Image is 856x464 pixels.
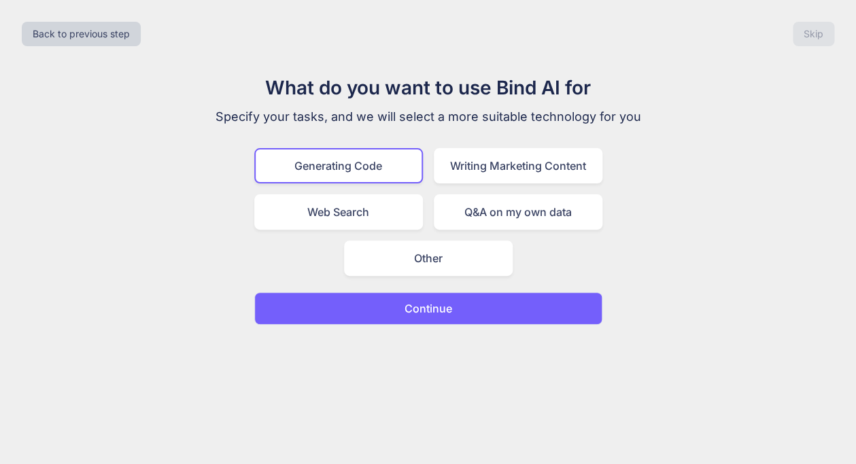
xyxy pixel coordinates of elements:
p: Continue [405,300,452,317]
div: Q&A on my own data [434,194,602,230]
button: Skip [793,22,834,46]
p: Specify your tasks, and we will select a more suitable technology for you [200,107,657,126]
div: Web Search [254,194,423,230]
button: Back to previous step [22,22,141,46]
div: Generating Code [254,148,423,183]
div: Writing Marketing Content [434,148,602,183]
button: Continue [254,292,602,325]
div: Other [344,240,513,276]
h1: What do you want to use Bind AI for [200,73,657,102]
